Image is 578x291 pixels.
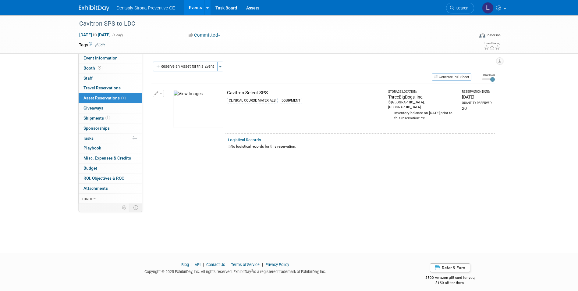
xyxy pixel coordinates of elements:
span: Asset Reservations [83,95,126,100]
span: 1 [105,116,110,120]
div: Cavitron Select SPS [227,90,383,96]
td: Toggle Event Tabs [129,203,142,211]
button: Committed [186,32,223,38]
div: Event Format [438,32,501,41]
div: No logistical records for this reservation. [228,144,492,149]
a: Attachments [79,184,142,193]
a: Event Information [79,53,142,63]
span: more [82,196,92,201]
div: Event Rating [484,42,500,45]
a: Shipments1 [79,113,142,123]
div: Inventory balance on [DATE] prior to this reservation: 28 [388,110,457,121]
div: ThreeBigDogs, Inc. [388,94,457,100]
span: 1 [121,96,126,100]
span: | [261,262,264,267]
span: to [92,32,98,37]
a: API [195,262,200,267]
img: Format-Inperson.png [479,33,485,38]
span: | [226,262,230,267]
span: ROI, Objectives & ROO [83,176,124,181]
span: Booth not reserved yet [97,66,102,70]
a: Giveaways [79,103,142,113]
td: Tags [79,42,105,48]
button: Reserve an Asset for this Event [153,62,218,71]
div: Cavitron SPS to LDC [77,18,465,29]
span: Dentsply Sirona Preventive CE [117,5,175,10]
a: Contact Us [206,262,225,267]
div: CLINICAL COURSE MATERIALS [227,98,278,103]
span: | [201,262,205,267]
span: Giveaways [83,106,103,110]
button: Generate Pull Sheet [432,74,471,81]
a: Logistical Records [228,138,261,142]
span: | [190,262,194,267]
div: $500 Amazon gift card for you, [401,271,499,285]
img: ExhibitDay [79,5,109,11]
span: Playbook [83,145,101,150]
a: Asset Reservations1 [79,93,142,103]
a: Privacy Policy [265,262,289,267]
div: Copyright © 2025 ExhibitDay, Inc. All rights reserved. ExhibitDay is a registered trademark of Ex... [79,268,392,275]
span: Travel Reservations [83,85,121,90]
a: Refer & Earn [430,263,470,272]
a: Booth [79,63,142,73]
div: [DATE] [462,94,492,100]
span: [DATE] [DATE] [79,32,111,38]
a: Edit [95,43,105,47]
span: Booth [83,66,102,70]
div: EQUIPMENT [280,98,302,103]
span: Sponsorships [83,126,110,131]
div: Reservation Date: [462,90,492,94]
div: Quantity Reserved: [462,101,492,105]
img: View Images [173,90,223,128]
sup: ® [251,269,253,272]
div: Storage Location: [388,90,457,94]
a: Sponsorships [79,124,142,133]
a: Misc. Expenses & Credits [79,153,142,163]
span: Misc. Expenses & Credits [83,156,131,160]
div: [GEOGRAPHIC_DATA], [GEOGRAPHIC_DATA] [388,100,457,110]
div: In-Person [486,33,501,38]
div: $150 off for them. [401,280,499,286]
td: Personalize Event Tab Strip [119,203,130,211]
a: Playbook [79,143,142,153]
a: Terms of Service [231,262,260,267]
a: Staff [79,74,142,83]
span: Staff [83,76,93,81]
span: Event Information [83,56,118,60]
div: 20 [462,105,492,111]
a: more [79,194,142,203]
a: Blog [181,262,189,267]
a: Search [446,3,474,13]
span: Attachments [83,186,108,191]
a: ROI, Objectives & ROO [79,174,142,183]
a: Budget [79,163,142,173]
span: Shipments [83,116,110,120]
span: Tasks [83,136,94,141]
img: Lindsey Stutz [482,2,494,14]
span: (1 day) [112,33,123,37]
div: Image Size [482,73,495,77]
a: Tasks [79,134,142,143]
span: Search [454,6,468,10]
a: Travel Reservations [79,83,142,93]
span: Budget [83,166,97,171]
